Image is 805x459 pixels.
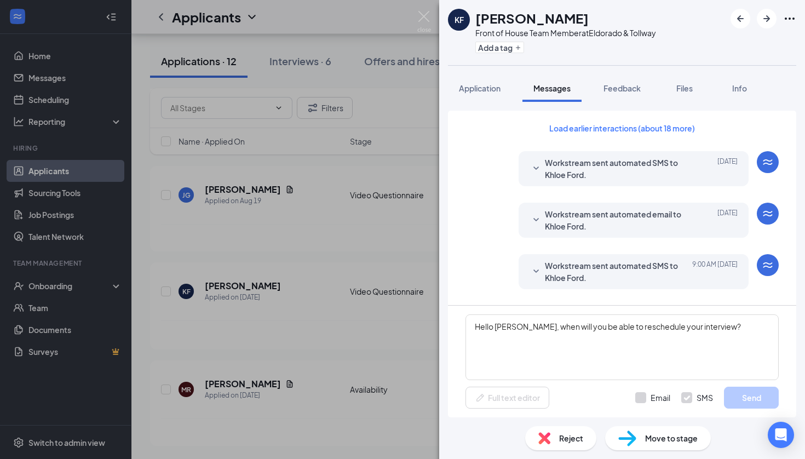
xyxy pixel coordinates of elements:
[459,83,501,93] span: Application
[475,392,486,403] svg: Pen
[760,12,773,25] svg: ArrowRight
[783,12,796,25] svg: Ellipses
[692,260,738,284] span: [DATE] 9:00 AM
[540,119,704,137] button: Load earlier interactions (about 18 more)
[475,9,589,27] h1: [PERSON_NAME]
[545,208,688,232] span: Workstream sent automated email to Khloe Ford.
[475,27,656,38] div: Front of House Team Member at Eldorado & Tollway
[724,387,779,409] button: Send
[530,162,543,175] svg: SmallChevronDown
[465,314,779,380] textarea: Hello [PERSON_NAME], when will you be able to reschedule your interview?
[533,83,571,93] span: Messages
[559,432,583,444] span: Reject
[768,422,794,448] div: Open Intercom Messenger
[717,208,738,232] span: [DATE]
[731,9,750,28] button: ArrowLeftNew
[530,265,543,278] svg: SmallChevronDown
[734,12,747,25] svg: ArrowLeftNew
[717,157,738,181] span: [DATE]
[645,432,698,444] span: Move to stage
[732,83,747,93] span: Info
[761,156,774,169] svg: WorkstreamLogo
[455,14,464,25] div: KF
[475,42,524,53] button: PlusAdd a tag
[515,44,521,51] svg: Plus
[761,259,774,272] svg: WorkstreamLogo
[757,9,777,28] button: ArrowRight
[676,83,693,93] span: Files
[603,83,641,93] span: Feedback
[530,214,543,227] svg: SmallChevronDown
[761,207,774,220] svg: WorkstreamLogo
[545,260,688,284] span: Workstream sent automated SMS to Khloe Ford.
[545,157,688,181] span: Workstream sent automated SMS to Khloe Ford.
[465,387,549,409] button: Full text editorPen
